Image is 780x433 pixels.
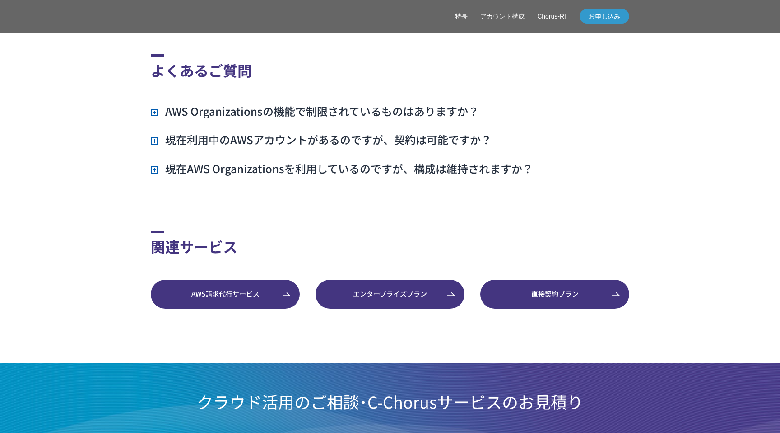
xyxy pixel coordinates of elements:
a: 直接契約プラン [480,280,629,309]
a: AWS請求代行サービス [151,280,300,309]
span: AWS請求代行サービス [151,289,300,299]
h2: よくあるご質問 [151,54,629,81]
a: エンタープライズプラン [316,280,464,309]
a: お申し込み [580,9,629,24]
a: アカウント構成 [480,12,525,21]
h2: 関連サービス [151,231,629,257]
span: お申し込み [580,12,629,21]
span: エンタープライズプラン [316,289,464,299]
a: Chorus-RI [537,12,566,21]
h3: AWS Organizationsの機能で制限されているものはありますか？ [151,104,479,119]
h3: 現在利用中のAWSアカウントがあるのですが、契約は可能ですか？ [151,132,492,147]
a: 特長 [455,12,468,21]
span: 直接契約プラン [480,289,629,299]
h3: 現在AWS Organizationsを利用しているのですが、構成は維持されますか？ [151,161,533,176]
